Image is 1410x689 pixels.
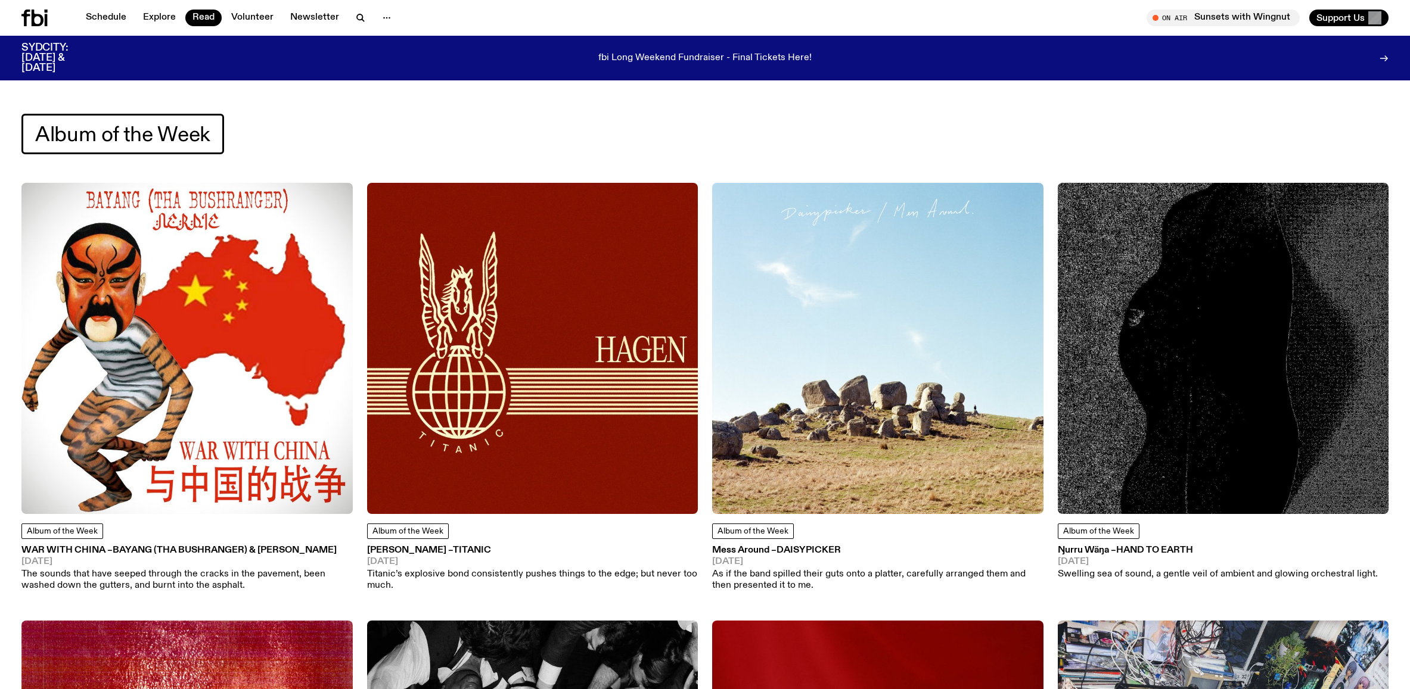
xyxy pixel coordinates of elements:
a: WAR WITH CHINA –BAYANG (tha Bushranger) & [PERSON_NAME][DATE]The sounds that have seeped through ... [21,546,353,592]
span: Hand To Earth [1116,545,1193,555]
span: [DATE] [1058,557,1378,566]
a: Explore [136,10,183,26]
p: The sounds that have seeped through the cracks in the pavement, been washed down the gutters, and... [21,569,353,591]
span: Album of the Week [35,123,210,146]
a: Schedule [79,10,133,26]
a: Volunteer [224,10,281,26]
h3: [PERSON_NAME] – [367,546,698,555]
h3: WAR WITH CHINA – [21,546,353,555]
h3: Ŋurru Wäŋa – [1058,546,1378,555]
p: As if the band spilled their guts onto a platter, carefully arranged them and then presented it t... [712,569,1043,591]
a: Album of the Week [1058,523,1139,539]
a: Mess Around –Daisypicker[DATE]As if the band spilled their guts onto a platter, carefully arrange... [712,546,1043,592]
span: [DATE] [712,557,1043,566]
button: Support Us [1309,10,1389,26]
span: Album of the Week [27,527,98,535]
span: Daisypicker [777,545,841,555]
h3: SYDCITY: [DATE] & [DATE] [21,43,98,73]
span: Album of the Week [1063,527,1134,535]
span: Album of the Week [372,527,443,535]
p: Swelling sea of sound, a gentle veil of ambient and glowing orchestral light. [1058,569,1378,580]
a: Album of the Week [367,523,449,539]
span: Album of the Week [718,527,788,535]
a: Newsletter [283,10,346,26]
span: BAYANG (tha Bushranger) & [PERSON_NAME] [113,545,337,555]
p: Titanic’s explosive bond consistently pushes things to the edge; but never too much. [367,569,698,591]
a: Read [185,10,222,26]
span: Support Us [1316,13,1365,23]
span: [DATE] [367,557,698,566]
a: [PERSON_NAME] –Titanic[DATE]Titanic’s explosive bond consistently pushes things to the edge; but ... [367,546,698,592]
span: Titanic [453,545,491,555]
h3: Mess Around – [712,546,1043,555]
a: Album of the Week [712,523,794,539]
button: On AirSunsets with Wingnut [1147,10,1300,26]
span: [DATE] [21,557,353,566]
img: An textured black shape upon a textured gray background [1058,183,1389,514]
p: fbi Long Weekend Fundraiser - Final Tickets Here! [598,53,812,64]
a: Album of the Week [21,523,103,539]
a: Ŋurru Wäŋa –Hand To Earth[DATE]Swelling sea of sound, a gentle veil of ambient and glowing orches... [1058,546,1378,581]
